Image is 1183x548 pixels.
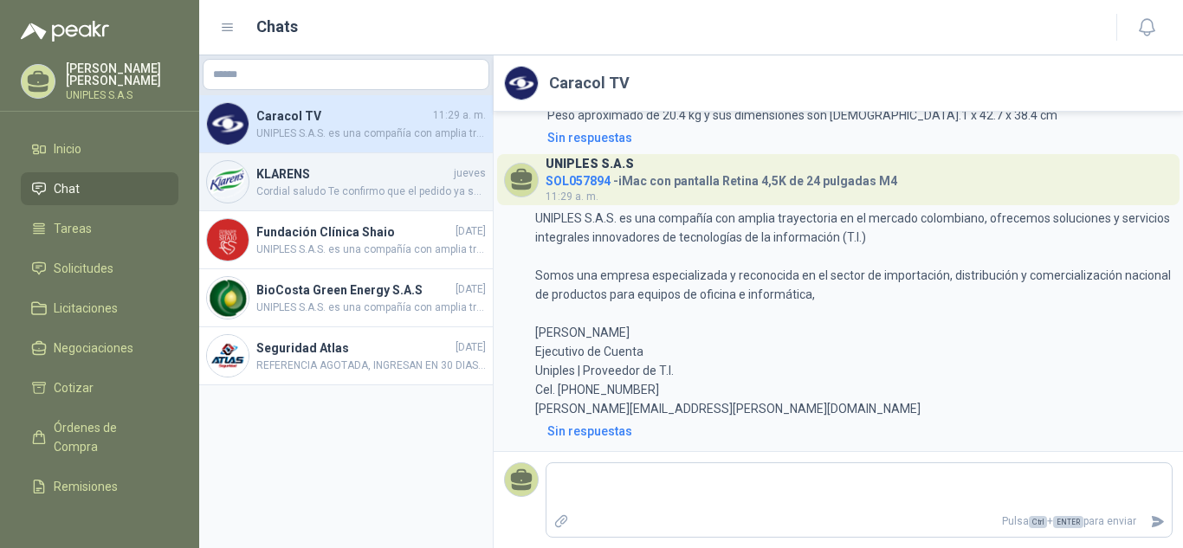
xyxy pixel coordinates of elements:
h4: BioCosta Green Energy S.A.S [256,280,452,300]
span: SOL057894 [546,174,611,188]
span: UNIPLES S.A.S. es una compañía con amplia trayectoria en el mercado colombiano, ofrecemos solucio... [256,242,486,258]
span: UNIPLES S.A.S. es una compañía con amplia trayectoria en el mercado colombiano, ofrecemos solucio... [256,300,486,316]
span: 11:29 a. m. [546,190,598,203]
h4: KLARENS [256,164,450,184]
img: Company Logo [207,103,249,145]
h3: UNIPLES S.A.S [546,159,634,169]
a: Solicitudes [21,252,178,285]
span: REFERENCIA AGOTADA, INGRESAN EN 30 DIAS APROXIMADAMENTE. [256,358,486,374]
span: Solicitudes [54,259,113,278]
h4: Seguridad Atlas [256,338,452,358]
span: UNIPLES S.A.S. es una compañía con amplia trayectoria en el mercado colombiano, ofrecemos solucio... [256,126,486,142]
p: [PERSON_NAME] [PERSON_NAME] [66,62,178,87]
a: Sin respuestas [544,422,1173,441]
p: Pulsa + para enviar [576,506,1144,537]
p: UNIPLES S.A.S. es una compañía con amplia trayectoria en el mercado colombiano, ofrecemos solucio... [535,209,1173,418]
h4: - iMac con pantalla Retina 4,5K de 24 pulgadas M4 [546,170,897,186]
img: Company Logo [207,219,249,261]
span: 11:29 a. m. [433,107,486,124]
img: Company Logo [505,67,538,100]
span: Cordial saludo Te confirmo que el pedido ya se está montando en el sistema para ser procesado por... [256,184,486,200]
a: Licitaciones [21,292,178,325]
h2: Caracol TV [549,71,630,95]
span: Ctrl [1029,516,1047,528]
a: Inicio [21,132,178,165]
div: Sin respuestas [547,422,632,441]
a: Órdenes de Compra [21,411,178,463]
a: Cotizar [21,371,178,404]
span: Tareas [54,219,92,238]
span: Chat [54,179,80,198]
a: Company LogoKLARENSjuevesCordial saludo Te confirmo que el pedido ya se está montando en el siste... [199,153,493,211]
span: Negociaciones [54,338,133,358]
button: Enviar [1143,506,1172,537]
div: Sin respuestas [547,128,632,147]
img: Company Logo [207,161,249,203]
p: UNIPLES S.A.S [66,90,178,100]
a: Tareas [21,212,178,245]
span: Cotizar [54,378,94,397]
a: Remisiones [21,470,178,503]
span: Licitaciones [54,299,118,318]
a: Negociaciones [21,332,178,364]
span: ENTER [1053,516,1083,528]
img: Company Logo [207,335,249,377]
span: Órdenes de Compra [54,418,162,456]
h4: Fundación Clínica Shaio [256,222,452,242]
a: Sin respuestas [544,128,1173,147]
span: [DATE] [456,339,486,356]
a: Company LogoBioCosta Green Energy S.A.S[DATE]UNIPLES S.A.S. es una compañía con amplia trayectori... [199,269,493,327]
a: Company LogoCaracol TV11:29 a. m.UNIPLES S.A.S. es una compañía con amplia trayectoria en el merc... [199,95,493,153]
a: Company LogoFundación Clínica Shaio[DATE]UNIPLES S.A.S. es una compañía con amplia trayectoria en... [199,211,493,269]
h4: Caracol TV [256,106,430,126]
span: Inicio [54,139,81,158]
img: Company Logo [207,277,249,319]
img: Logo peakr [21,21,109,42]
span: Remisiones [54,477,118,496]
a: Company LogoSeguridad Atlas[DATE]REFERENCIA AGOTADA, INGRESAN EN 30 DIAS APROXIMADAMENTE. [199,327,493,385]
span: jueves [454,165,486,182]
a: Chat [21,172,178,205]
label: Adjuntar archivos [546,506,576,537]
h1: Chats [256,15,298,39]
span: [DATE] [456,281,486,298]
span: [DATE] [456,223,486,240]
